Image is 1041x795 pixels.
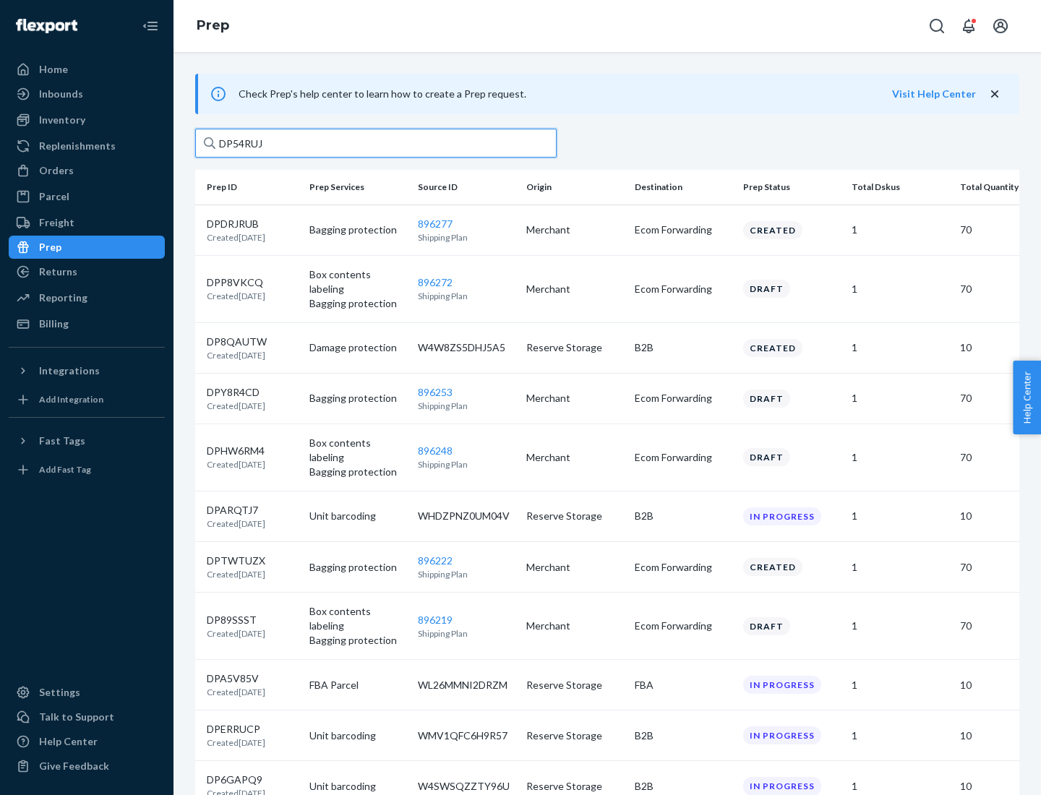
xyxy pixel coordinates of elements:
p: 1 [852,509,948,523]
div: Draft [743,617,790,635]
p: Shipping Plan [418,231,515,244]
p: DP6GAPQ9 [207,773,265,787]
button: Integrations [9,359,165,382]
p: Merchant [526,391,623,405]
div: Created [743,339,802,357]
div: Created [743,221,802,239]
span: Check Prep's help center to learn how to create a Prep request. [239,87,526,100]
div: In progress [743,777,821,795]
p: DPHW6RM4 [207,444,265,458]
p: 1 [852,391,948,405]
div: Draft [743,280,790,298]
p: Created [DATE] [207,231,265,244]
p: DPTWTUZX [207,554,265,568]
div: Created [743,558,802,576]
p: 1 [852,678,948,692]
p: Created [DATE] [207,627,265,640]
p: Created [DATE] [207,686,265,698]
div: Inbounds [39,87,83,101]
div: Give Feedback [39,759,109,773]
p: B2B [635,509,732,523]
p: Box contents labeling [309,267,406,296]
p: Ecom Forwarding [635,560,732,575]
p: Bagging protection [309,465,406,479]
p: Bagging protection [309,633,406,648]
button: Open account menu [986,12,1015,40]
div: Add Fast Tag [39,463,91,476]
p: DPP8VKCQ [207,275,265,290]
a: Talk to Support [9,705,165,729]
p: Created [DATE] [207,568,265,580]
a: 896253 [418,386,453,398]
p: Created [DATE] [207,458,265,470]
p: Ecom Forwarding [635,450,732,465]
p: Unit barcoding [309,729,406,743]
p: 1 [852,340,948,355]
div: In progress [743,507,821,525]
p: WMV1QFC6H9R57 [418,729,515,743]
p: 1 [852,223,948,237]
a: 896248 [418,444,453,457]
p: FBA Parcel [309,678,406,692]
a: Add Fast Tag [9,458,165,481]
p: DP8QAUTW [207,335,267,349]
th: Source ID [412,170,520,205]
p: Unit barcoding [309,779,406,794]
p: DPDRJRUB [207,217,265,231]
p: Shipping Plan [418,627,515,640]
a: Inventory [9,108,165,132]
div: Freight [39,215,74,230]
p: Box contents labeling [309,604,406,633]
div: Orders [39,163,74,178]
p: Ecom Forwarding [635,282,732,296]
a: Settings [9,681,165,704]
p: W4W8ZS5DHJ5A5 [418,340,515,355]
p: DP89SSST [207,613,265,627]
p: Ecom Forwarding [635,223,732,237]
button: close [988,87,1002,102]
p: DPY8R4CD [207,385,265,400]
th: Destination [629,170,737,205]
button: Help Center [1013,361,1041,434]
p: B2B [635,779,732,794]
p: Box contents labeling [309,436,406,465]
a: Help Center [9,730,165,753]
p: 1 [852,450,948,465]
div: Parcel [39,189,69,204]
p: DPA5V85V [207,671,265,686]
p: Reserve Storage [526,340,623,355]
p: Shipping Plan [418,458,515,470]
p: Damage protection [309,340,406,355]
p: WL26MMNI2DRZM [418,678,515,692]
ol: breadcrumbs [185,5,241,47]
th: Origin [520,170,629,205]
p: Bagging protection [309,560,406,575]
p: Shipping Plan [418,290,515,302]
th: Prep Status [737,170,846,205]
button: Fast Tags [9,429,165,452]
div: Inventory [39,113,85,127]
div: Returns [39,265,77,279]
p: Created [DATE] [207,400,265,412]
p: Ecom Forwarding [635,619,732,633]
div: Draft [743,448,790,466]
a: Inbounds [9,82,165,106]
p: 1 [852,729,948,743]
p: Reserve Storage [526,509,623,523]
p: Shipping Plan [418,568,515,580]
div: Replenishments [39,139,116,153]
th: Total Dskus [846,170,954,205]
th: Prep ID [195,170,304,205]
p: Bagging protection [309,223,406,237]
p: Created [DATE] [207,349,267,361]
a: Prep [197,17,229,33]
a: 896277 [418,218,453,230]
button: Open Search Box [922,12,951,40]
p: Merchant [526,223,623,237]
button: Open notifications [954,12,983,40]
button: Visit Help Center [892,87,976,101]
p: Ecom Forwarding [635,391,732,405]
div: Add Integration [39,393,103,405]
p: W4SWSQZZTY96U [418,779,515,794]
a: Prep [9,236,165,259]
